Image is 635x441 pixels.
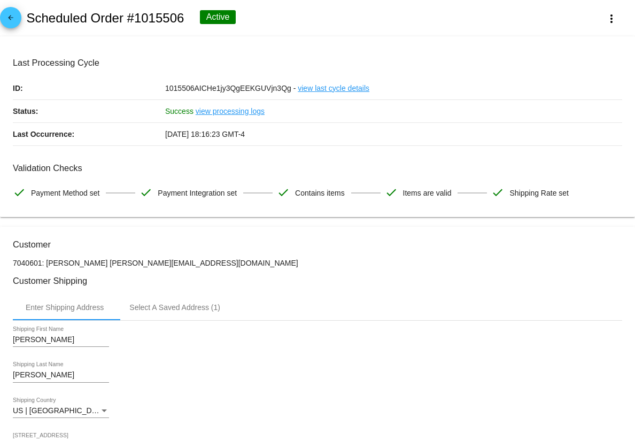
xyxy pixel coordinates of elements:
span: 1015506AICHe1jy3QgEEKGUVjn3Qg - [165,84,296,92]
div: Select A Saved Address (1) [129,303,220,312]
span: [DATE] 18:16:23 GMT-4 [165,130,245,138]
h3: Customer Shipping [13,276,622,286]
mat-icon: check [277,186,290,199]
mat-icon: more_vert [605,12,618,25]
p: Status: [13,100,165,122]
span: Success [165,107,193,115]
mat-select: Shipping Country [13,407,109,415]
mat-icon: check [385,186,398,199]
span: Payment Method set [31,182,99,204]
span: Items are valid [403,182,452,204]
input: Shipping Last Name [13,371,109,380]
a: view processing logs [196,100,265,122]
span: US | [GEOGRAPHIC_DATA] [13,406,107,415]
div: Active [200,10,236,24]
h3: Customer [13,239,622,250]
p: 7040601: [PERSON_NAME] [PERSON_NAME][EMAIL_ADDRESS][DOMAIN_NAME] [13,259,622,267]
p: ID: [13,77,165,99]
span: Contains items [295,182,345,204]
mat-icon: arrow_back [4,14,17,27]
input: Shipping First Name [13,336,109,344]
h3: Last Processing Cycle [13,58,622,68]
a: view last cycle details [298,77,369,99]
h2: Scheduled Order #1015506 [26,11,184,26]
mat-icon: check [13,186,26,199]
div: Enter Shipping Address [26,303,104,312]
mat-icon: check [491,186,504,199]
h3: Validation Checks [13,163,622,173]
mat-icon: check [140,186,152,199]
span: Shipping Rate set [509,182,569,204]
span: Payment Integration set [158,182,237,204]
p: Last Occurrence: [13,123,165,145]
